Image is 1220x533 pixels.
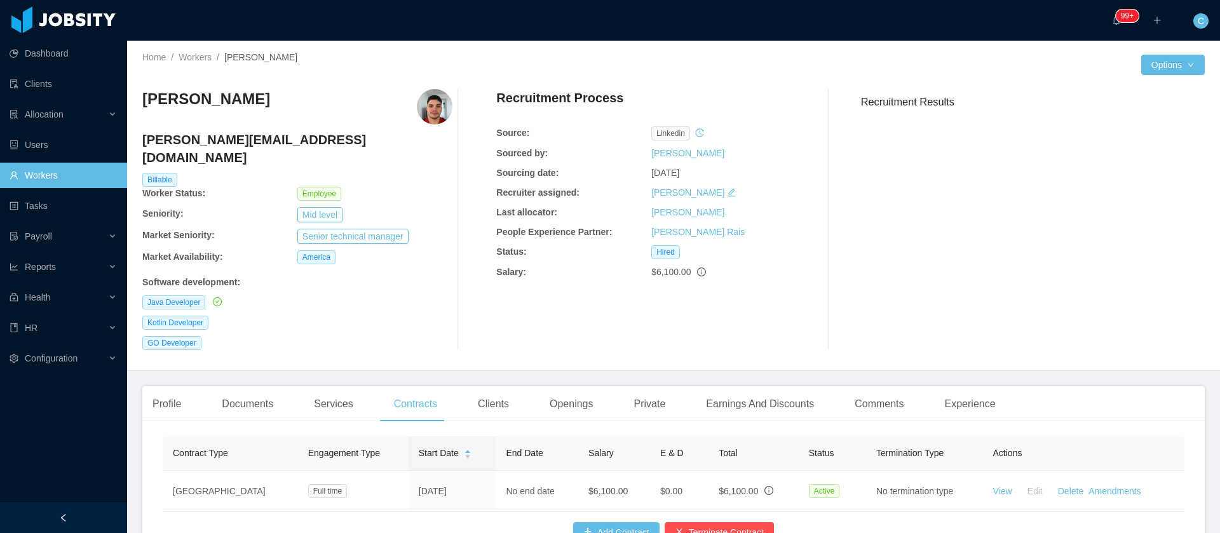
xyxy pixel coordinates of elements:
a: [PERSON_NAME] Rais [651,227,745,237]
a: icon: auditClients [10,71,117,97]
span: Contract Type [173,448,228,458]
b: Last allocator: [496,207,557,217]
div: Openings [539,386,604,422]
span: $0.00 [660,486,682,496]
span: HR [25,323,37,333]
a: View [993,486,1012,496]
a: [PERSON_NAME] [651,207,724,217]
span: Active [809,484,840,498]
a: icon: pie-chartDashboard [10,41,117,66]
b: People Experience Partner: [496,227,612,237]
span: [DATE] [651,168,679,178]
i: icon: check-circle [213,297,222,306]
span: Allocation [25,109,64,119]
b: Status: [496,246,526,257]
span: Health [25,292,50,302]
button: Mid level [297,207,342,222]
span: Configuration [25,353,78,363]
span: Start Date [419,447,459,460]
div: Profile [142,386,191,422]
td: No termination type [866,471,983,512]
a: Amendments [1088,486,1141,496]
a: [PERSON_NAME] [651,187,724,198]
img: 423b762a-2c1d-4988-93fb-4e5be34e67f0_6654c20bd861a-400w.png [417,89,452,125]
div: Earnings And Discounts [696,386,824,422]
b: Market Availability: [142,252,223,262]
button: Senior technical manager [297,229,409,244]
span: America [297,250,335,264]
span: Hired [651,245,680,259]
span: info-circle [764,486,773,495]
a: Workers [179,52,212,62]
span: GO Developer [142,336,201,350]
span: linkedin [651,126,690,140]
div: Private [624,386,676,422]
span: Termination Type [876,448,944,458]
span: Kotlin Developer [142,316,208,330]
button: Edit [1012,481,1053,501]
span: Payroll [25,231,52,241]
span: Employee [297,187,341,201]
a: icon: profileTasks [10,193,117,219]
span: Engagement Type [308,448,380,458]
a: Home [142,52,166,62]
i: icon: caret-down [464,453,471,457]
span: Salary [588,448,614,458]
div: Documents [212,386,283,422]
span: Java Developer [142,295,205,309]
i: icon: solution [10,110,18,119]
span: Reports [25,262,56,272]
b: Sourced by: [496,148,548,158]
td: [DATE] [409,471,496,512]
i: icon: file-protect [10,232,18,241]
h4: [PERSON_NAME][EMAIL_ADDRESS][DOMAIN_NAME] [142,131,452,166]
h4: Recruitment Process [496,89,623,107]
div: Comments [844,386,914,422]
i: icon: book [10,323,18,332]
div: Services [304,386,363,422]
a: [PERSON_NAME] [651,148,724,158]
span: Status [809,448,834,458]
i: icon: plus [1153,16,1162,25]
i: icon: bell [1112,16,1121,25]
a: Delete [1058,486,1083,496]
a: icon: robotUsers [10,132,117,158]
span: / [217,52,219,62]
b: Recruiter assigned: [496,187,579,198]
td: [GEOGRAPHIC_DATA] [163,471,298,512]
i: icon: history [695,128,704,137]
span: [PERSON_NAME] [224,52,297,62]
i: icon: edit [727,188,736,197]
button: Optionsicon: down [1141,55,1205,75]
sup: 214 [1116,10,1139,22]
span: Billable [142,173,177,187]
b: Seniority: [142,208,184,219]
a: icon: userWorkers [10,163,117,188]
span: E & D [660,448,684,458]
h3: Recruitment Results [861,94,1205,110]
b: Worker Status: [142,188,205,198]
b: Market Seniority: [142,230,215,240]
i: icon: medicine-box [10,293,18,302]
b: Software development : [142,277,240,287]
i: icon: line-chart [10,262,18,271]
span: $6,100.00 [719,486,758,496]
span: End Date [506,448,543,458]
div: Contracts [384,386,447,422]
span: Total [719,448,738,458]
span: $6,100.00 [588,486,628,496]
span: $6,100.00 [651,267,691,277]
div: Clients [468,386,519,422]
a: icon: check-circle [210,297,222,307]
span: info-circle [697,267,706,276]
td: No end date [496,471,578,512]
b: Source: [496,128,529,138]
i: icon: setting [10,354,18,363]
span: / [171,52,173,62]
b: Salary: [496,267,526,277]
div: Experience [935,386,1006,422]
span: Actions [993,448,1022,458]
span: Full time [308,484,347,498]
span: C [1198,13,1204,29]
i: icon: caret-up [464,449,471,452]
